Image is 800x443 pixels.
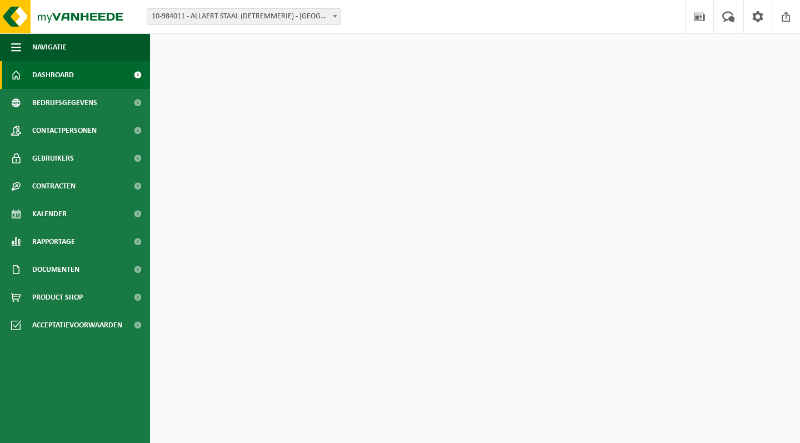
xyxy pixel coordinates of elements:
span: Acceptatievoorwaarden [32,311,122,339]
span: 10-984011 - ALLAERT STAAL (DETREMMERIE) - HARELBEKE [147,9,341,24]
span: Product Shop [32,283,83,311]
span: Bedrijfsgegevens [32,89,97,117]
span: Navigatie [32,33,67,61]
span: Rapportage [32,228,75,256]
span: Documenten [32,256,79,283]
span: Kalender [32,200,67,228]
span: 10-984011 - ALLAERT STAAL (DETREMMERIE) - HARELBEKE [147,8,341,25]
span: Contactpersonen [32,117,97,145]
span: Gebruikers [32,145,74,172]
span: Dashboard [32,61,74,89]
span: Contracten [32,172,76,200]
